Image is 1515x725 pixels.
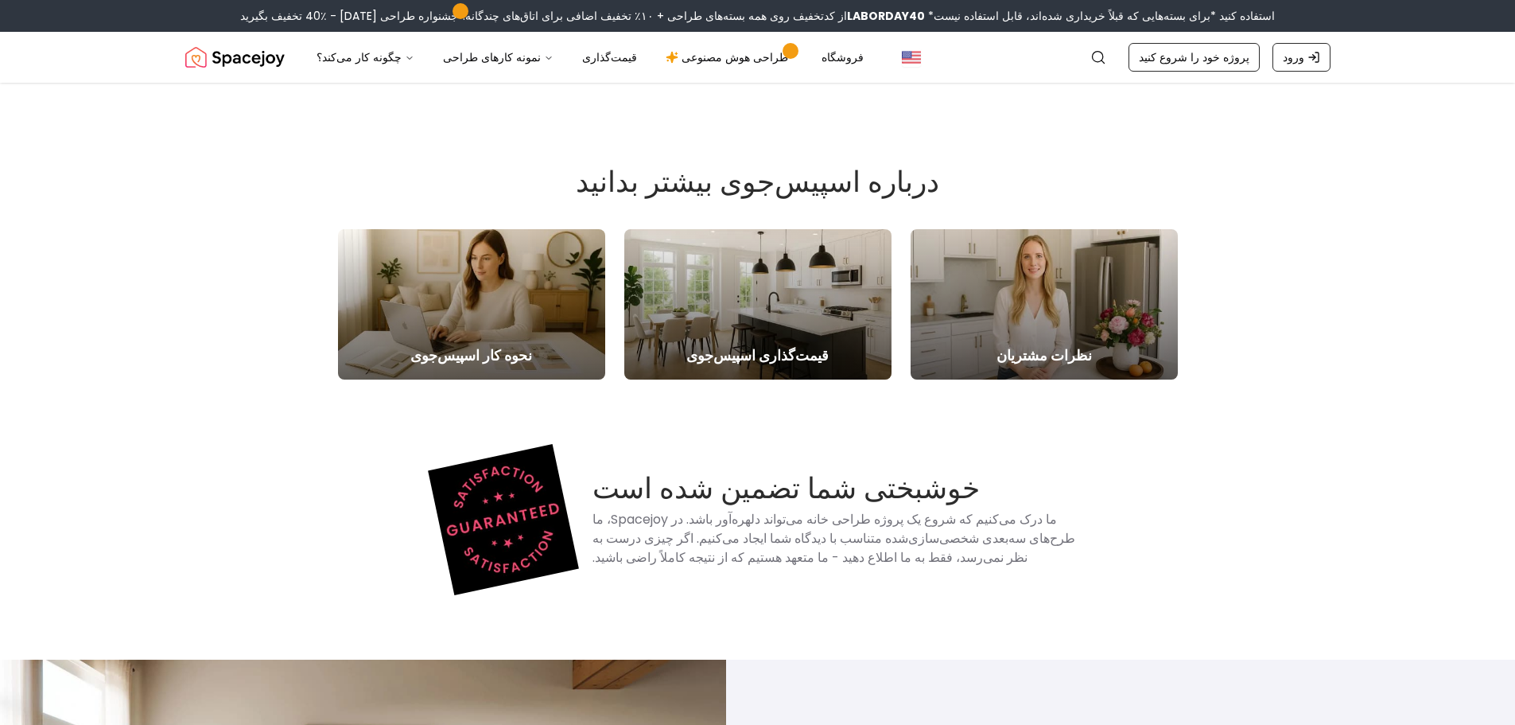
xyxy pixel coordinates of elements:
font: نظرات مشتریان [996,345,1092,365]
a: پروژه خود را شروع کنید [1128,43,1260,72]
a: قیمت‌گذاری [569,41,650,73]
img: لوگو اسپیس جوی [185,41,285,73]
img: لوگوی Spacejoy که نمایانگر وعده تضمین شادی ماست [428,444,579,595]
font: قیمت‌گذاری [582,49,637,65]
font: طراحی هوش مصنوعی [682,49,788,65]
a: نظرات مشتریان [911,229,1178,380]
a: طراحی هوش مصنوعی [653,41,806,73]
font: خوشبختی شما تضمین شده است [592,470,980,506]
font: پروژه خود را شروع کنید [1139,49,1249,65]
font: نمونه کارهای طراحی [443,49,541,65]
a: نحوه کار اسپیس‌جوی [338,229,605,380]
font: فروشگاه [822,49,864,65]
div: اطلاعات تضمین شادی [402,456,1114,583]
a: ورود [1272,43,1330,72]
font: قیمت‌گذاری اسپیس‌جوی [686,345,829,365]
font: نحوه کار اسپیس‌جوی [410,345,532,365]
a: اسپیس‌جوی [185,41,285,73]
font: LABORDAY40 [847,8,925,24]
font: ما درک می‌کنیم که شروع یک پروژه طراحی خانه می‌تواند دلهره‌آور باشد. در Spacejoy، ما طرح‌های سه‌بع... [592,510,1075,567]
font: درباره اسپیس‌جوی بیشتر بدانید [576,163,939,200]
font: جشنواره طراحی [DATE] - 40٪ تخفیف بگیرید [240,8,458,24]
font: چگونه کار می‌کند؟ [317,49,402,65]
button: چگونه کار می‌کند؟ [304,41,427,73]
font: تخفیف روی همه بسته‌های طراحی + ۱۰٪ تخفیف اضافی برای اتاق‌های چندگانه. [463,8,824,24]
font: از کد [824,8,847,24]
a: قیمت‌گذاری اسپیس‌جوی [624,229,892,380]
img: ایالات متحده [902,48,921,67]
font: استفاده کنید *برای بسته‌هایی که قبلاً خریداری شده‌اند، قابل استفاده نیست* [928,8,1275,24]
font: ورود [1283,49,1304,65]
a: فروشگاه [809,41,876,73]
nav: جهانی [185,32,1330,83]
button: نمونه کارهای طراحی [430,41,566,73]
nav: اصلی [304,41,876,73]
